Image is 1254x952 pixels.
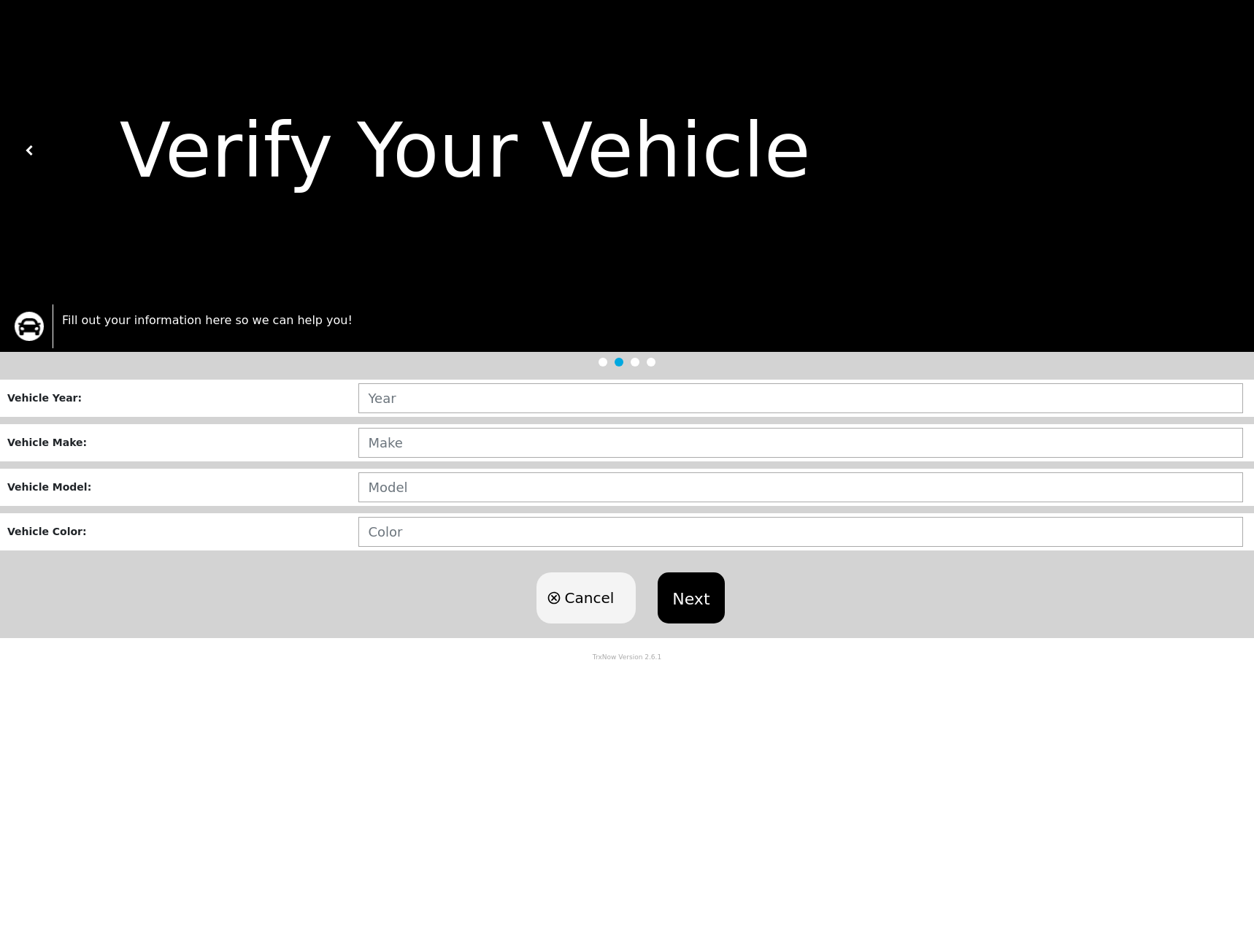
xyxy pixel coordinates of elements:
[7,524,358,540] div: Vehicle Color :
[15,312,44,341] img: trx now logo
[536,572,636,623] button: Cancel
[62,312,1239,329] p: Fill out your information here so we can help you!
[358,517,1243,547] input: Color
[25,145,35,156] img: white carat left
[358,383,1243,413] input: Year
[7,391,358,406] div: Vehicle Year :
[35,94,1228,207] div: Verify Your Vehicle
[7,435,358,450] div: Vehicle Make :
[358,472,1243,502] input: Model
[564,587,614,609] span: Cancel
[658,572,724,623] button: Next
[7,480,358,495] div: Vehicle Model :
[358,428,1243,458] input: Make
